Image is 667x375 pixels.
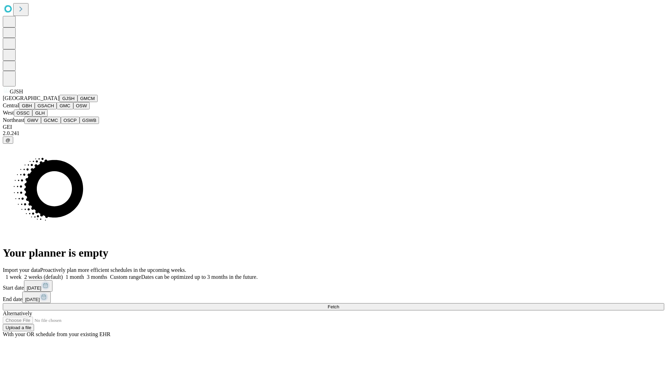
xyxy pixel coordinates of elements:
[3,310,32,316] span: Alternatively
[24,280,52,292] button: [DATE]
[24,117,41,124] button: GWV
[61,117,80,124] button: OSCP
[40,267,186,273] span: Proactively plan more efficient schedules in the upcoming weeks.
[3,280,664,292] div: Start date
[66,274,84,280] span: 1 month
[141,274,257,280] span: Dates can be optimized up to 3 months in the future.
[73,102,90,109] button: OSW
[14,109,33,117] button: OSSC
[35,102,57,109] button: GSACH
[3,267,40,273] span: Import your data
[22,292,51,303] button: [DATE]
[3,331,110,337] span: With your OR schedule from your existing EHR
[87,274,107,280] span: 3 months
[59,95,77,102] button: GJSH
[3,136,13,144] button: @
[3,110,14,116] span: West
[57,102,73,109] button: GMC
[3,124,664,130] div: GEI
[6,137,10,143] span: @
[32,109,47,117] button: GLH
[10,89,23,94] span: GJSH
[3,324,34,331] button: Upload a file
[110,274,141,280] span: Custom range
[3,303,664,310] button: Fetch
[3,247,664,259] h1: Your planner is empty
[27,285,41,291] span: [DATE]
[25,297,40,302] span: [DATE]
[41,117,61,124] button: GCMC
[19,102,35,109] button: GBH
[3,292,664,303] div: End date
[24,274,63,280] span: 2 weeks (default)
[80,117,99,124] button: GSWB
[3,102,19,108] span: Central
[6,274,22,280] span: 1 week
[328,304,339,309] span: Fetch
[77,95,98,102] button: GMCM
[3,117,24,123] span: Northeast
[3,130,664,136] div: 2.0.241
[3,95,59,101] span: [GEOGRAPHIC_DATA]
